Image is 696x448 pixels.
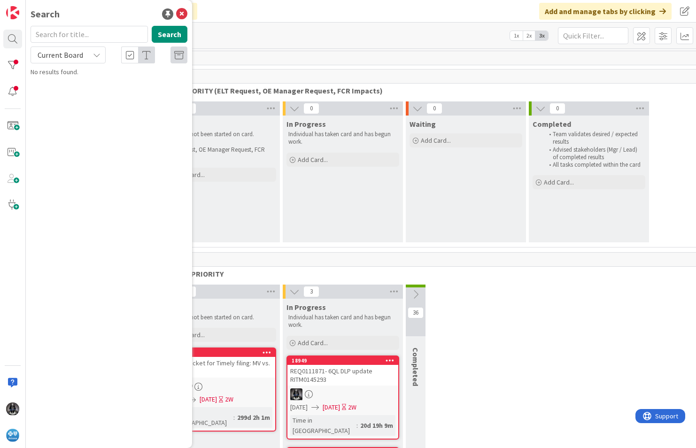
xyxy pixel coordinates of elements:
span: Completed [411,348,420,386]
div: No results found. [31,67,187,77]
div: 20d 19h 9m [358,420,395,431]
img: Visit kanbanzone.com [6,6,19,19]
div: 2W [348,402,356,412]
span: [DATE] [200,394,217,404]
div: 17821 [164,348,275,357]
span: In Progress [286,119,326,129]
span: [DATE] [290,402,308,412]
span: Completed [533,119,571,129]
li: All tasks completed within the card [544,161,644,169]
span: 3 [303,286,319,297]
img: KG [290,388,302,401]
img: KG [6,402,19,416]
p: Individual has taken card and has begun work. [288,131,397,146]
li: Advised stakeholders (Mgr / Lead) of completed results [544,146,644,162]
div: 17821 [169,349,275,356]
div: 18949REQ0111871- 6QL DLP update RITM0145293 [287,356,398,386]
span: 2x [523,31,535,40]
p: Work has not been started on card. [165,314,274,321]
div: 2W [225,394,233,404]
span: Add Card... [544,178,574,186]
p: ELT Request, OE Manager Request, FCR Impacts [165,146,274,162]
span: 3x [535,31,548,40]
div: 299d 2h 1m [235,412,272,423]
div: KG [287,388,398,401]
li: Team validates desired / expected results [544,131,644,146]
div: Add and manage tabs by clicking [539,3,672,20]
span: [DATE] [323,402,340,412]
p: Work has not been started on card. [165,131,274,138]
span: 0 [426,103,442,114]
input: Quick Filter... [558,27,628,44]
div: KG [164,380,275,393]
input: Search for title... [31,26,148,43]
span: : [233,412,235,423]
span: Support [20,1,43,13]
span: Add Card... [298,339,328,347]
div: 17821Create Ticket for Timely filing: MV vs. HRP [164,348,275,378]
span: 0 [549,103,565,114]
div: 18949 [292,357,398,364]
div: Create Ticket for Timely filing: MV vs. HRP [164,357,275,378]
div: 18949 [287,356,398,365]
span: Add Card... [421,136,451,145]
div: REQ0111871- 6QL DLP update RITM0145293 [287,365,398,386]
span: In Progress [286,302,326,312]
div: Search [31,7,60,21]
span: : [356,420,358,431]
span: 36 [408,307,424,318]
span: Current Board [38,50,83,60]
span: Waiting [410,119,436,129]
span: Add Card... [298,155,328,164]
img: avatar [6,429,19,442]
div: Time in [GEOGRAPHIC_DATA] [290,415,356,436]
button: Search [152,26,187,43]
div: Time in [GEOGRAPHIC_DATA] [167,407,233,428]
span: 0 [303,103,319,114]
span: 1x [510,31,523,40]
p: Individual has taken card and has begun work. [288,314,397,329]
